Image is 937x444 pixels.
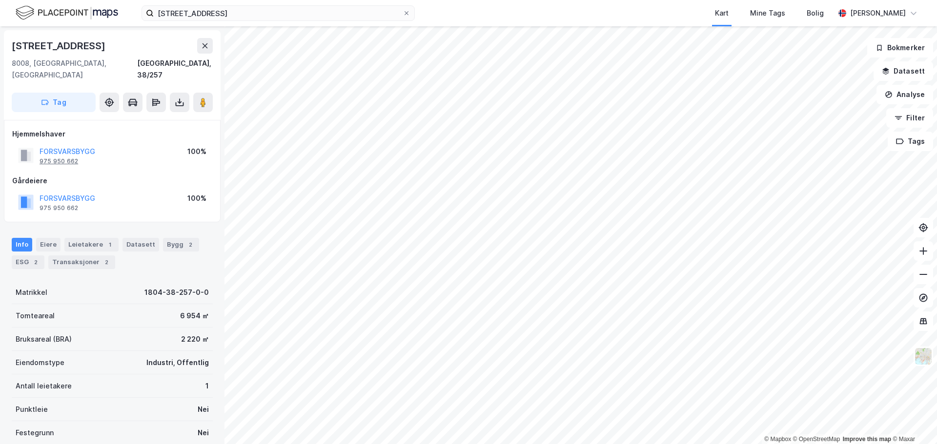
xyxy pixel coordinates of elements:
[12,255,44,269] div: ESG
[187,146,206,157] div: 100%
[144,287,209,298] div: 1804-38-257-0-0
[12,175,212,187] div: Gårdeiere
[163,238,199,251] div: Bygg
[198,404,209,415] div: Nei
[914,347,933,366] img: Z
[888,397,937,444] div: Kontrollprogram for chat
[715,7,729,19] div: Kart
[102,257,111,267] div: 2
[12,238,32,251] div: Info
[874,61,933,81] button: Datasett
[16,380,72,392] div: Antall leietakere
[876,85,933,104] button: Analyse
[16,4,118,21] img: logo.f888ab2527a4732fd821a326f86c7f29.svg
[16,333,72,345] div: Bruksareal (BRA)
[16,427,54,439] div: Festegrunn
[64,238,119,251] div: Leietakere
[154,6,403,20] input: Søk på adresse, matrikkel, gårdeiere, leietakere eller personer
[122,238,159,251] div: Datasett
[16,310,55,322] div: Tomteareal
[867,38,933,58] button: Bokmerker
[185,240,195,250] div: 2
[12,58,137,81] div: 8008, [GEOGRAPHIC_DATA], [GEOGRAPHIC_DATA]
[843,436,891,443] a: Improve this map
[181,333,209,345] div: 2 220 ㎡
[36,238,61,251] div: Eiere
[105,240,115,250] div: 1
[31,257,41,267] div: 2
[750,7,785,19] div: Mine Tags
[886,108,933,128] button: Filter
[40,204,78,212] div: 975 950 662
[888,397,937,444] iframe: Chat Widget
[180,310,209,322] div: 6 954 ㎡
[888,132,933,151] button: Tags
[40,157,78,165] div: 975 950 662
[793,436,840,443] a: OpenStreetMap
[137,58,213,81] div: [GEOGRAPHIC_DATA], 38/257
[16,404,48,415] div: Punktleie
[205,380,209,392] div: 1
[16,287,47,298] div: Matrikkel
[12,38,107,54] div: [STREET_ADDRESS]
[807,7,824,19] div: Bolig
[48,255,115,269] div: Transaksjoner
[146,357,209,368] div: Industri, Offentlig
[850,7,906,19] div: [PERSON_NAME]
[12,93,96,112] button: Tag
[16,357,64,368] div: Eiendomstype
[198,427,209,439] div: Nei
[187,193,206,204] div: 100%
[764,436,791,443] a: Mapbox
[12,128,212,140] div: Hjemmelshaver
